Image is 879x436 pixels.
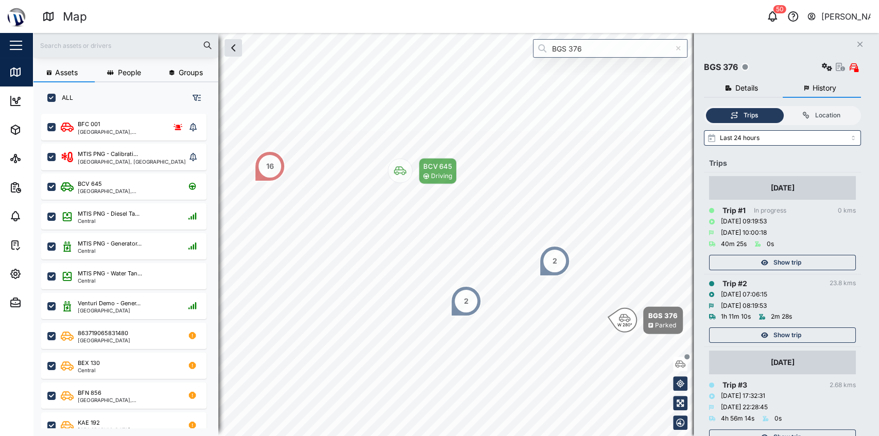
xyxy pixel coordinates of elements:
div: [DATE] 22:28:45 [721,403,768,412]
div: Trip # 2 [722,278,747,289]
label: ALL [56,94,73,102]
div: Map [63,8,87,26]
span: Show trip [773,328,801,342]
div: Map marker [612,307,683,334]
div: Central [78,218,140,223]
div: BCV 645 [423,161,452,171]
div: Trips [709,158,856,169]
div: Reports [27,182,62,193]
div: [GEOGRAPHIC_DATA] [78,338,130,343]
img: Main Logo [5,5,28,28]
div: BFC 001 [78,120,100,129]
canvas: Map [33,33,879,436]
div: 0s [767,239,774,249]
div: Location [815,111,840,120]
span: Groups [179,69,203,76]
div: Alarms [27,211,59,222]
div: KAE 192 [78,418,100,427]
div: [PERSON_NAME] [821,10,871,23]
div: Map marker [254,151,285,182]
div: Driving [431,171,452,181]
div: [DATE] 07:06:15 [721,290,767,300]
div: W 280° [617,323,632,327]
div: 2m 28s [771,312,792,322]
div: MTIS PNG - Diesel Ta... [78,210,140,218]
div: BFN 856 [78,389,101,397]
div: BCV 645 [78,180,102,188]
input: Search assets or drivers [39,38,212,53]
div: Trips [744,111,758,120]
div: [DATE] 10:00:18 [721,228,767,238]
div: Tasks [27,239,55,251]
div: Admin [27,297,57,308]
div: 0 kms [838,206,856,216]
button: [PERSON_NAME] [806,9,871,24]
div: BEX 130 [78,359,100,368]
div: 1h 11m 10s [721,312,751,322]
button: Show trip [709,327,856,343]
div: [DATE] 08:19:53 [721,301,767,311]
div: Central [78,248,142,253]
div: BGS 376 [648,310,678,321]
div: Settings [27,268,63,280]
div: 2 [464,295,469,307]
div: Central [78,278,142,283]
div: [DATE] 17:32:31 [721,391,765,401]
div: 2.68 kms [830,380,856,390]
div: 863719065831480 [78,329,128,338]
div: [GEOGRAPHIC_DATA], [GEOGRAPHIC_DATA] [78,397,176,403]
div: [DATE] [771,182,795,194]
div: Sites [27,153,51,164]
div: grid [41,110,218,428]
div: 23.8 kms [830,278,856,288]
div: Parked [655,321,676,330]
div: [GEOGRAPHIC_DATA], [GEOGRAPHIC_DATA] [78,188,176,194]
div: 50 [773,5,786,13]
input: Search by People, Asset, Geozone or Place [533,39,687,58]
div: [DATE] 09:19:53 [721,217,767,226]
div: 4h 56m 14s [721,414,754,424]
div: Dashboard [27,95,73,107]
div: [GEOGRAPHIC_DATA] [78,308,141,313]
div: [GEOGRAPHIC_DATA], [GEOGRAPHIC_DATA] [78,427,176,432]
div: 0s [774,414,782,424]
div: Map [27,66,50,78]
div: 16 [266,161,274,172]
button: Show trip [709,255,856,270]
div: In progress [754,206,786,216]
div: Central [78,368,100,373]
div: Map marker [539,246,570,276]
div: 2 [553,255,557,267]
div: 40m 25s [721,239,747,249]
div: Venturi Demo - Gener... [78,299,141,308]
div: [DATE] [771,357,795,368]
div: Map marker [451,286,481,317]
span: History [813,84,836,92]
div: MTIS PNG - Water Tan... [78,269,142,278]
span: Show trip [773,255,801,270]
span: Details [735,84,758,92]
div: [GEOGRAPHIC_DATA], [GEOGRAPHIC_DATA] [78,159,186,164]
div: MTIS PNG - Generator... [78,239,142,248]
div: Trip # 3 [722,379,747,391]
div: Assets [27,124,59,135]
span: Assets [55,69,78,76]
div: BGS 376 [704,61,738,74]
span: People [118,69,141,76]
div: Trip # 1 [722,205,746,216]
div: [GEOGRAPHIC_DATA], [GEOGRAPHIC_DATA] [78,129,162,134]
input: Select range [704,130,861,146]
div: Map marker [388,158,457,184]
div: MTIS PNG - Calibrati... [78,150,138,159]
